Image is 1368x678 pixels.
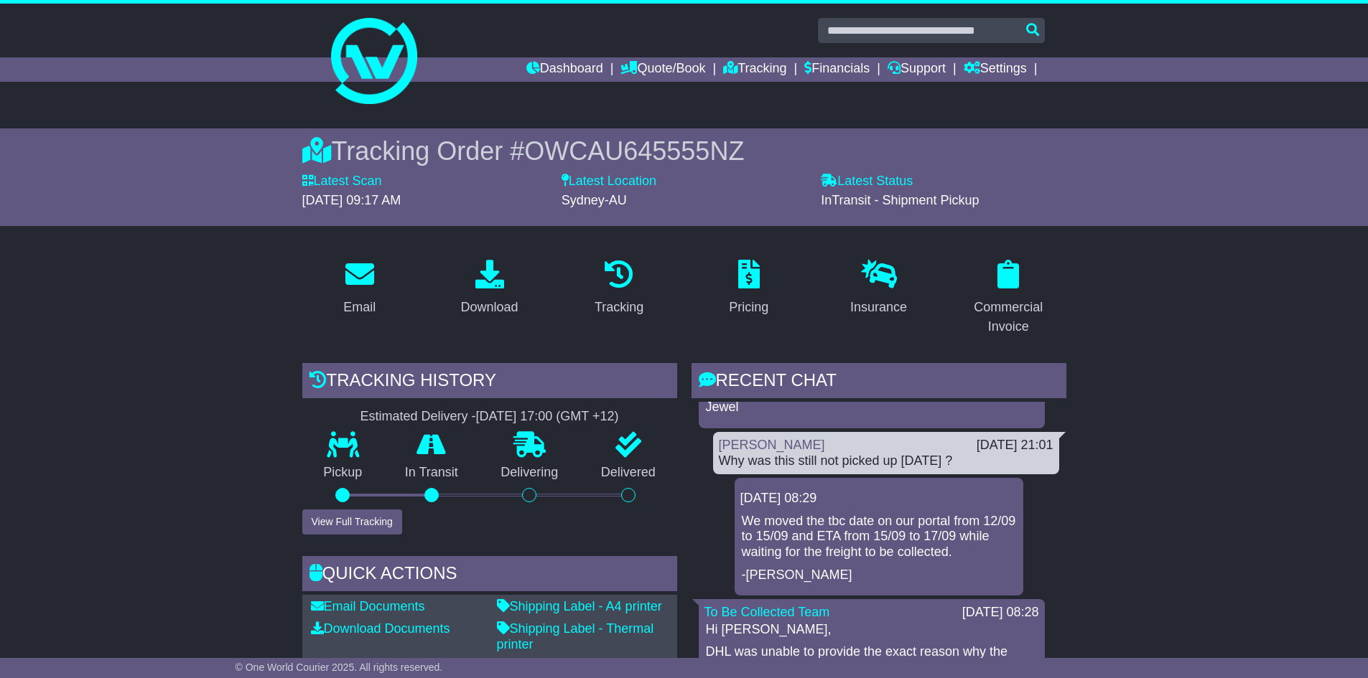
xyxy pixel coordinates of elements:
[236,661,443,673] span: © One World Courier 2025. All rights reserved.
[383,465,480,481] p: In Transit
[311,621,450,636] a: Download Documents
[497,621,654,651] a: Shipping Label - Thermal printer
[497,599,662,613] a: Shipping Label - A4 printer
[302,174,382,189] label: Latest Scan
[302,136,1066,166] div: Tracking Order #
[719,453,1053,469] div: Why was this still not picked up [DATE] ?
[580,465,677,481] p: Delivered
[562,193,627,207] span: Sydney-AU
[804,57,870,82] a: Financials
[977,438,1053,453] div: [DATE] 21:01
[740,491,1018,507] div: [DATE] 08:29
[962,605,1039,621] div: [DATE] 08:28
[302,556,677,595] div: Quick Actions
[720,255,778,322] a: Pricing
[951,255,1066,342] a: Commercial Invoice
[742,568,1016,583] p: -[PERSON_NAME]
[460,298,518,317] div: Download
[706,622,1038,638] p: Hi [PERSON_NAME],
[302,409,677,425] div: Estimated Delivery -
[821,174,913,189] label: Latest Status
[888,57,946,82] a: Support
[960,298,1057,336] div: Commercial Invoice
[451,255,527,322] a: Download
[526,57,603,82] a: Dashboard
[595,298,643,317] div: Tracking
[343,298,376,317] div: Email
[302,465,384,481] p: Pickup
[311,599,425,613] a: Email Documents
[302,193,401,207] span: [DATE] 09:17 AM
[302,363,677,402] div: Tracking history
[524,136,744,166] span: OWCAU645555NZ
[719,438,825,452] a: [PERSON_NAME]
[742,514,1016,560] p: We moved the tbc date on our portal from 12/09 to 15/09 and ETA from 15/09 to 17/09 while waiting...
[480,465,580,481] p: Delivering
[620,57,705,82] a: Quote/Book
[476,409,619,425] div: [DATE] 17:00 (GMT +12)
[841,255,916,322] a: Insurance
[692,363,1066,402] div: RECENT CHAT
[562,174,656,189] label: Latest Location
[302,509,402,535] button: View Full Tracking
[729,298,768,317] div: Pricing
[334,255,385,322] a: Email
[704,605,830,619] a: To Be Collected Team
[706,400,1038,415] p: Jewel
[723,57,786,82] a: Tracking
[850,298,907,317] div: Insurance
[585,255,653,322] a: Tracking
[821,193,979,207] span: InTransit - Shipment Pickup
[964,57,1027,82] a: Settings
